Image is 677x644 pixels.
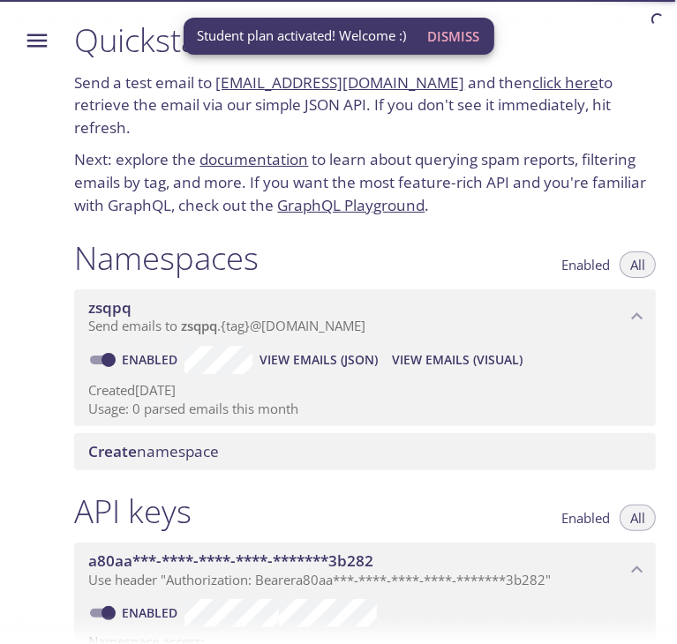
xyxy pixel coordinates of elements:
h1: Namespaces [74,238,259,278]
span: Create [88,441,137,461]
a: click here [532,72,598,93]
a: documentation [199,149,308,169]
span: View Emails (Visual) [392,349,523,371]
span: Dismiss [428,25,480,48]
div: Create namespace [74,433,656,470]
button: All [620,251,656,278]
span: Send emails to . {tag} @[DOMAIN_NAME] [88,317,365,334]
a: GraphQL Playground [277,195,425,215]
p: Next: explore the to learn about querying spam reports, filtering emails by tag, and more. If you... [74,148,656,216]
span: zsqpq [88,297,132,318]
button: Menu [14,18,60,64]
p: Created [DATE] [88,381,642,400]
h1: API keys [74,491,192,531]
button: Dismiss [421,19,487,53]
button: View Emails (Visual) [385,346,530,374]
span: namespace [88,441,219,461]
a: Enabled [119,351,184,368]
p: Send a test email to and then to retrieve the email via our simple JSON API. If you don't see it ... [74,71,656,139]
span: Student plan activated! Welcome :) [198,26,407,45]
a: [EMAIL_ADDRESS][DOMAIN_NAME] [215,72,464,93]
button: View Emails (JSON) [252,346,385,374]
div: zsqpq namespace [74,289,656,344]
span: zsqpq [181,317,217,334]
button: Enabled [551,505,621,531]
h1: Quickstart [74,20,656,60]
button: Enabled [551,251,621,278]
span: View Emails (JSON) [260,349,378,371]
p: Usage: 0 parsed emails this month [88,400,642,418]
a: Enabled [119,604,184,621]
button: All [620,505,656,531]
